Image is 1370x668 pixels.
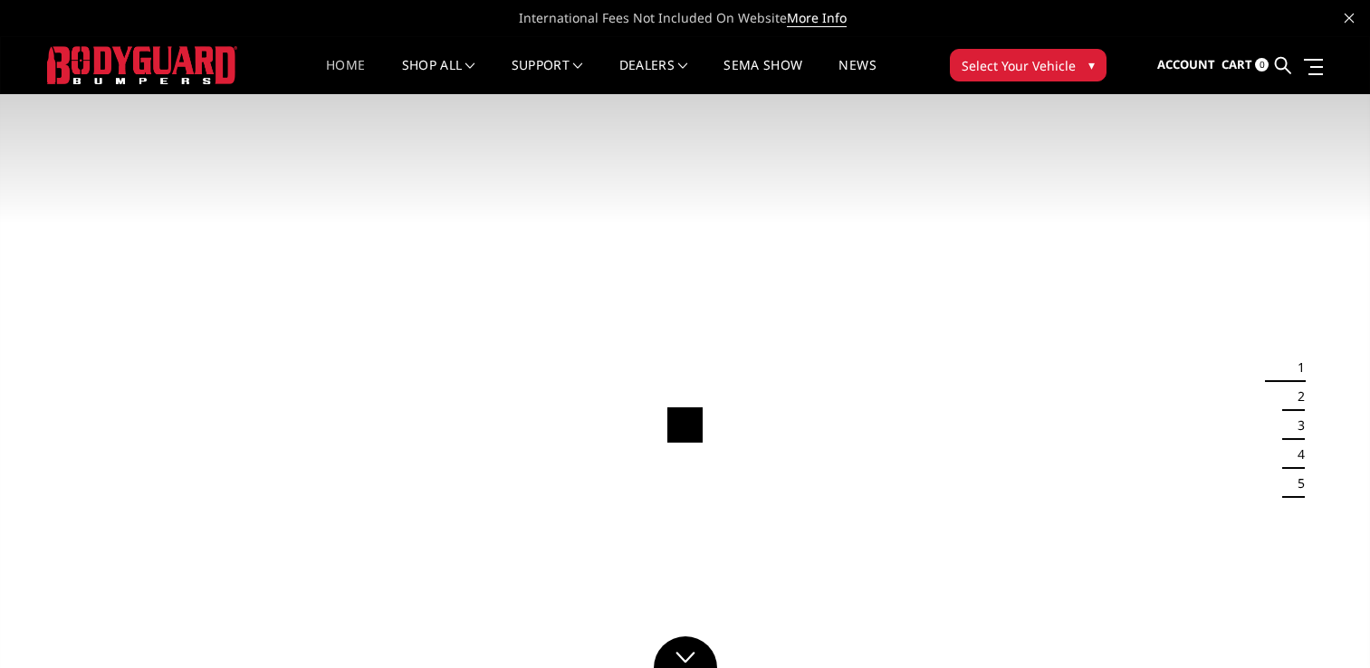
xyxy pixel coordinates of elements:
[47,46,237,83] img: BODYGUARD BUMPERS
[1287,469,1305,498] button: 5 of 5
[1287,353,1305,382] button: 1 of 5
[787,9,847,27] a: More Info
[326,59,365,94] a: Home
[1088,55,1095,74] span: ▾
[512,59,583,94] a: Support
[1287,382,1305,411] button: 2 of 5
[1287,411,1305,440] button: 3 of 5
[723,59,802,94] a: SEMA Show
[402,59,475,94] a: shop all
[654,636,717,668] a: Click to Down
[1157,41,1215,90] a: Account
[962,56,1076,75] span: Select Your Vehicle
[950,49,1107,81] button: Select Your Vehicle
[1255,58,1269,72] span: 0
[1222,56,1252,72] span: Cart
[838,59,876,94] a: News
[1157,56,1215,72] span: Account
[619,59,688,94] a: Dealers
[1222,41,1269,90] a: Cart 0
[1287,440,1305,469] button: 4 of 5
